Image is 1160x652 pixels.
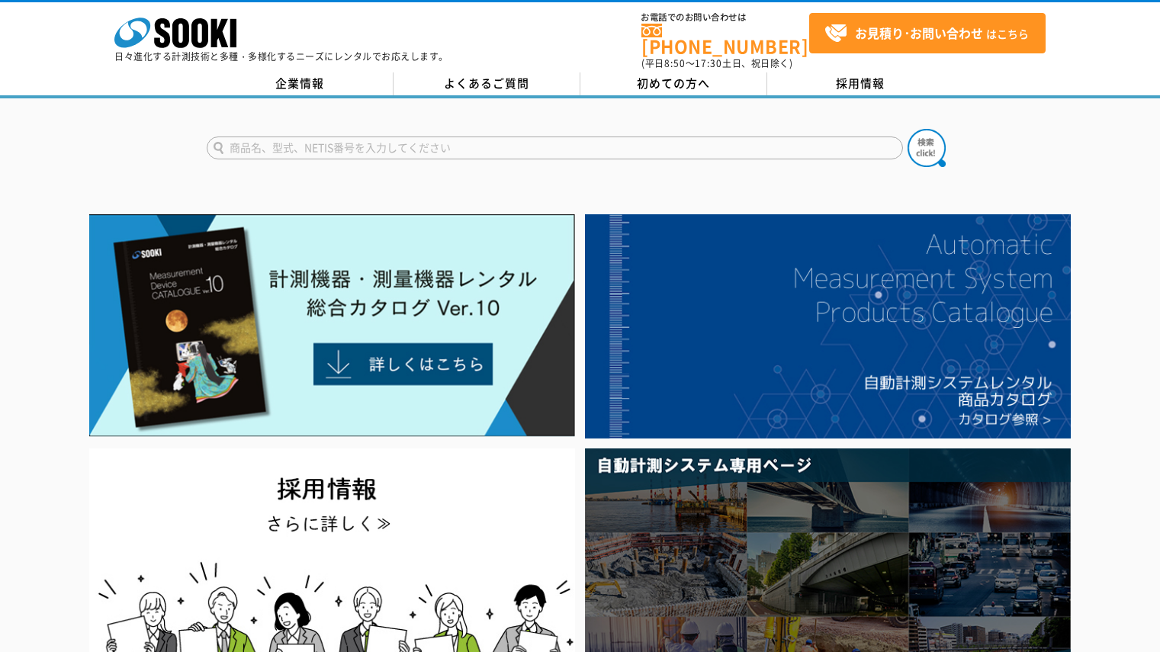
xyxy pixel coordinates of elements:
a: 企業情報 [207,72,394,95]
a: 初めての方へ [580,72,767,95]
strong: お見積り･お問い合わせ [855,24,983,42]
img: Catalog Ver10 [89,214,575,437]
span: 初めての方へ [637,75,710,92]
img: btn_search.png [908,129,946,167]
span: 17:30 [695,56,722,70]
a: [PHONE_NUMBER] [641,24,809,55]
a: よくあるご質問 [394,72,580,95]
span: (平日 ～ 土日、祝日除く) [641,56,792,70]
span: はこちら [824,22,1029,45]
span: お電話でのお問い合わせは [641,13,809,22]
a: お見積り･お問い合わせはこちら [809,13,1046,53]
a: 採用情報 [767,72,954,95]
span: 8:50 [664,56,686,70]
img: 自動計測システムカタログ [585,214,1071,438]
p: 日々進化する計測技術と多種・多様化するニーズにレンタルでお応えします。 [114,52,448,61]
input: 商品名、型式、NETIS番号を入力してください [207,137,903,159]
